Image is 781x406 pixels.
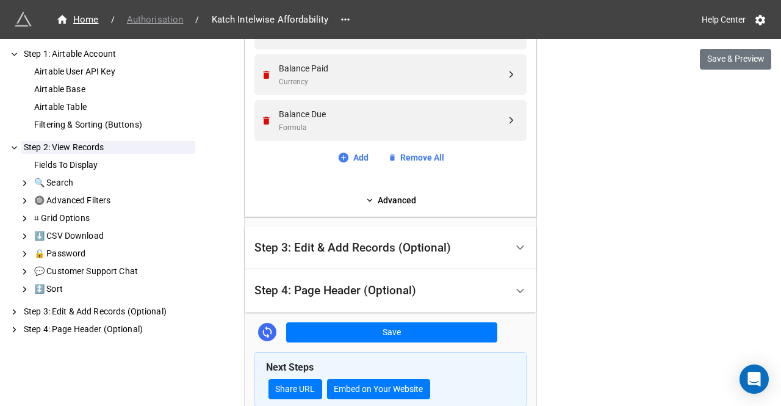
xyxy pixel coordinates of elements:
[120,13,191,27] span: Authorisation
[32,65,195,78] div: Airtable User API Key
[32,176,195,189] div: 🔍 Search
[32,83,195,96] div: Airtable Base
[111,13,115,26] li: /
[279,122,506,134] div: Formula
[286,322,497,343] button: Save
[32,118,195,131] div: Filtering & Sorting (Buttons)
[32,101,195,114] div: Airtable Table
[245,227,536,270] div: Step 3: Edit & Add Records (Optional)
[279,107,506,121] div: Balance Due
[337,151,369,164] a: Add
[32,230,195,242] div: ⬇️ CSV Download
[32,265,195,278] div: 💬 Customer Support Chat
[740,364,769,394] div: Open Intercom Messenger
[15,11,32,28] img: miniextensions-icon.73ae0678.png
[700,49,771,70] button: Save & Preview
[279,62,506,75] div: Balance Paid
[195,13,199,26] li: /
[21,323,195,336] div: Step 4: Page Header (Optional)
[49,12,106,27] a: Home
[32,159,195,172] div: Fields To Display
[261,115,275,126] a: Remove
[261,70,275,80] a: Remove
[32,247,195,260] div: 🔒 Password
[32,194,195,207] div: 🔘 Advanced Filters
[21,305,195,318] div: Step 3: Edit & Add Records (Optional)
[245,269,536,313] div: Step 4: Page Header (Optional)
[327,379,430,400] button: Embed on Your Website
[56,13,99,27] div: Home
[266,361,314,373] b: Next Steps
[204,13,336,27] span: Katch Intelwise Affordability
[32,212,195,225] div: ⌗ Grid Options
[120,12,191,27] a: Authorisation
[21,141,195,154] div: Step 2: View Records
[254,194,527,207] a: Advanced
[21,48,195,60] div: Step 1: Airtable Account
[32,283,195,295] div: ↕️ Sort
[49,12,336,27] nav: breadcrumb
[254,242,451,254] div: Step 3: Edit & Add Records (Optional)
[388,151,444,164] a: Remove All
[268,379,322,400] a: Share URL
[279,76,506,88] div: Currency
[254,285,416,297] div: Step 4: Page Header (Optional)
[693,9,754,31] a: Help Center
[258,323,276,341] a: Sync Base Structure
